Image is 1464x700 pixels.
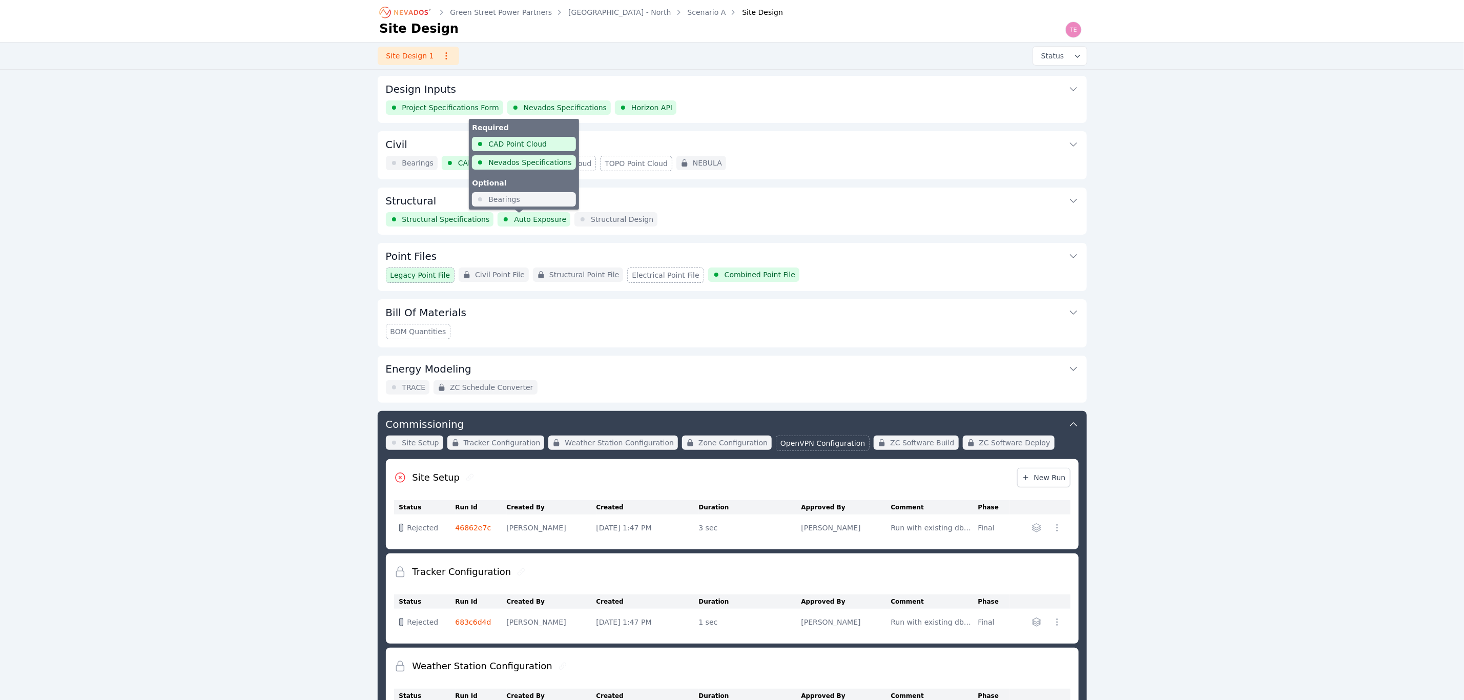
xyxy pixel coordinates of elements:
span: Rejected [407,617,439,627]
span: TOPO Point Cloud [605,158,668,169]
button: Design Inputs [386,76,1079,100]
h3: Bill Of Materials [386,305,467,320]
th: Comment [891,500,978,514]
nav: Breadcrumb [380,4,783,20]
div: 1 sec [699,617,796,627]
td: [PERSON_NAME] [801,514,891,541]
a: Scenario A [688,7,726,17]
img: Ted Elliott [1065,22,1082,38]
h3: Commissioning [386,417,464,431]
th: Phase [978,594,1009,609]
th: Created [596,594,699,609]
h1: Site Design [380,20,459,37]
th: Phase [978,500,1009,514]
th: Status [394,594,456,609]
span: Project Specifications Form [402,102,499,113]
div: Bill Of MaterialsBOM Quantities [378,299,1087,347]
span: Horizon API [631,102,672,113]
th: Created [596,500,699,514]
span: Structural Specifications [402,214,490,224]
a: Site Design 1 [378,47,459,65]
h2: Tracker Configuration [413,565,511,579]
span: Structural Point File [549,270,619,280]
a: 46862e7c [456,524,491,532]
span: Bearings [402,158,434,168]
span: Rejected [407,523,439,533]
th: Created By [507,500,596,514]
td: [PERSON_NAME] [507,609,596,635]
td: [PERSON_NAME] [507,514,596,541]
span: Combined Point File [725,270,795,280]
button: Commissioning [386,411,1079,436]
div: Site Design [728,7,783,17]
a: 683c6d4d [456,618,491,626]
span: OpenVPN Configuration [780,438,865,448]
div: StructuralStructural SpecificationsAuto ExposureRequiredCAD Point CloudNevados SpecificationsOpti... [378,188,1087,235]
button: Energy Modeling [386,356,1079,380]
th: Approved By [801,500,891,514]
th: Run Id [456,500,507,514]
h3: Energy Modeling [386,362,471,376]
th: Duration [699,594,801,609]
span: NEBULA [693,158,722,168]
div: Energy ModelingTRACEZC Schedule Converter [378,356,1087,403]
div: CivilBearingsCAD Point CloudFlood Point CloudTOPO Point CloudNEBULA [378,131,1087,179]
div: Final [978,617,1004,627]
td: [DATE] 1:47 PM [596,514,699,541]
th: Created By [507,594,596,609]
span: Flood Point Cloud [529,158,592,169]
div: Design InputsProject Specifications FormNevados SpecificationsHorizon API [378,76,1087,123]
span: ZC Software Deploy [979,438,1050,448]
span: Electrical Point File [632,270,699,280]
span: Legacy Point File [390,270,450,280]
span: Auto Exposure [514,214,566,224]
h3: Point Files [386,249,437,263]
span: Structural Design [591,214,653,224]
span: Nevados Specifications [524,102,607,113]
h3: Design Inputs [386,82,457,96]
th: Status [394,500,456,514]
span: Zone Configuration [698,438,768,448]
span: Weather Station Configuration [565,438,674,448]
span: ZC Schedule Converter [450,382,533,393]
button: Civil [386,131,1079,156]
a: New Run [1017,468,1070,487]
button: Bill Of Materials [386,299,1079,324]
button: Point Files [386,243,1079,267]
div: Final [978,523,1004,533]
span: Status [1037,51,1064,61]
div: Run with existing db values [891,523,973,533]
span: TRACE [402,382,426,393]
h2: Site Setup [413,470,460,485]
span: CAD Point Cloud [458,158,517,168]
td: [DATE] 1:47 PM [596,609,699,635]
span: Tracker Configuration [464,438,541,448]
span: New Run [1022,472,1066,483]
span: Civil Point File [475,270,525,280]
a: [GEOGRAPHIC_DATA] - North [568,7,671,17]
span: Site Setup [402,438,439,448]
div: 3 sec [699,523,796,533]
div: Point FilesLegacy Point FileCivil Point FileStructural Point FileElectrical Point FileCombined Po... [378,243,1087,291]
th: Approved By [801,594,891,609]
td: [PERSON_NAME] [801,609,891,635]
th: Run Id [456,594,507,609]
h3: Structural [386,194,437,208]
h2: Weather Station Configuration [413,659,552,673]
h3: Civil [386,137,407,152]
th: Duration [699,500,801,514]
span: BOM Quantities [390,326,446,337]
th: Comment [891,594,978,609]
a: Green Street Power Partners [450,7,552,17]
button: Structural [386,188,1079,212]
button: Status [1033,47,1087,65]
span: ZC Software Build [890,438,954,448]
div: Run with existing db values [891,617,973,627]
